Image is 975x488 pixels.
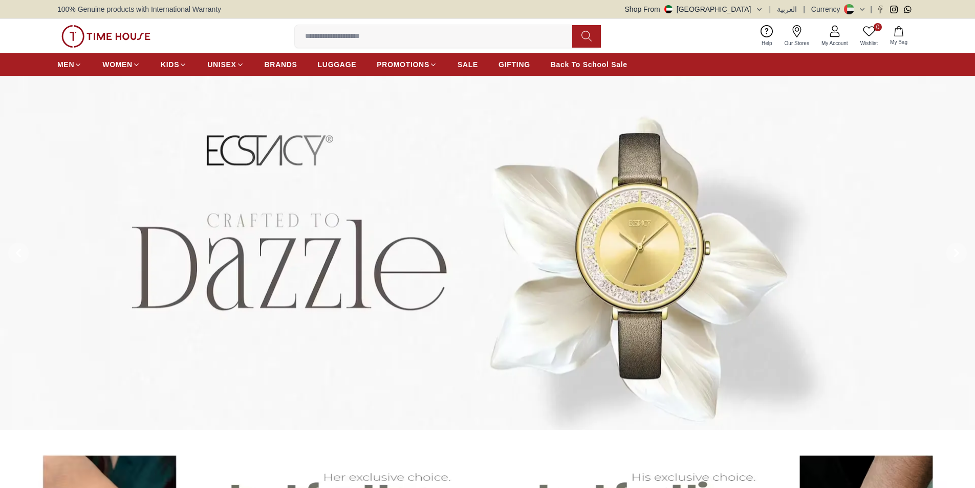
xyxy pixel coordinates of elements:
[318,55,357,74] a: LUGGAGE
[207,55,244,74] a: UNISEX
[551,59,627,70] span: Back To School Sale
[874,23,882,31] span: 0
[458,59,478,70] span: SALE
[499,59,530,70] span: GIFTING
[777,4,797,14] button: العربية
[458,55,478,74] a: SALE
[377,55,437,74] a: PROMOTIONS
[57,4,221,14] span: 100% Genuine products with International Warranty
[854,23,884,49] a: 0Wishlist
[57,55,82,74] a: MEN
[377,59,429,70] span: PROMOTIONS
[778,23,815,49] a: Our Stores
[755,23,778,49] a: Help
[811,4,844,14] div: Currency
[551,55,627,74] a: Back To School Sale
[207,59,236,70] span: UNISEX
[876,6,884,13] a: Facebook
[57,59,74,70] span: MEN
[265,55,297,74] a: BRANDS
[625,4,763,14] button: Shop From[GEOGRAPHIC_DATA]
[769,4,771,14] span: |
[856,39,882,47] span: Wishlist
[664,5,673,13] img: United Arab Emirates
[499,55,530,74] a: GIFTING
[870,4,872,14] span: |
[803,4,805,14] span: |
[884,24,914,48] button: My Bag
[265,59,297,70] span: BRANDS
[890,6,898,13] a: Instagram
[102,55,140,74] a: WOMEN
[102,59,133,70] span: WOMEN
[161,59,179,70] span: KIDS
[161,55,187,74] a: KIDS
[904,6,912,13] a: Whatsapp
[61,25,150,48] img: ...
[886,38,912,46] span: My Bag
[781,39,813,47] span: Our Stores
[817,39,852,47] span: My Account
[318,59,357,70] span: LUGGAGE
[757,39,776,47] span: Help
